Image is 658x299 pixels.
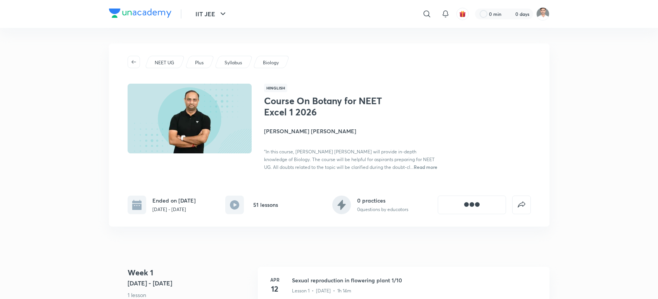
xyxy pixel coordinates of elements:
p: [DATE] - [DATE] [152,206,196,213]
img: streak [506,10,514,18]
h3: Sexual reproduction in flowering plant 1/10 [292,276,540,284]
a: NEET UG [153,59,175,66]
a: Plus [193,59,205,66]
a: Syllabus [223,59,243,66]
p: Syllabus [225,59,242,66]
img: avatar [459,10,466,17]
button: avatar [456,8,469,20]
a: Company Logo [109,9,171,20]
button: [object Object] [438,196,506,214]
h6: 0 practices [357,196,408,204]
h6: 51 lessons [253,201,278,209]
p: Plus [195,59,204,66]
img: Thumbnail [126,83,252,154]
h1: Course On Botany for NEET Excel 1 2026 [264,95,391,118]
p: Lesson 1 • [DATE] • 1h 14m [292,287,351,294]
h5: [DATE] - [DATE] [128,278,252,288]
h4: 12 [267,283,283,295]
p: 1 lesson [128,291,252,299]
h4: Week 1 [128,267,252,278]
p: 0 questions by educators [357,206,408,213]
a: Biology [261,59,280,66]
img: Company Logo [109,9,171,18]
p: Biology [263,59,279,66]
button: false [512,196,531,214]
h4: [PERSON_NAME] [PERSON_NAME] [264,127,438,135]
span: Hinglish [264,84,287,92]
img: Mant Lal [536,7,549,21]
span: "In this course, [PERSON_NAME] [PERSON_NAME] will provide in-depth knowledge of Biology. The cour... [264,149,435,170]
p: NEET UG [155,59,174,66]
h6: Apr [267,276,283,283]
h6: Ended on [DATE] [152,196,196,204]
button: IIT JEE [191,6,232,22]
span: Read more [414,164,437,170]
